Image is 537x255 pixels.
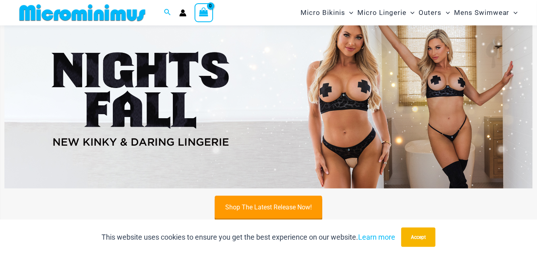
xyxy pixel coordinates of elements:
[357,2,406,23] span: Micro Lingerie
[164,8,171,18] a: Search icon link
[452,2,520,23] a: Mens SwimwearMenu ToggleMenu Toggle
[195,3,213,22] a: View Shopping Cart, empty
[297,1,521,24] nav: Site Navigation
[358,233,395,241] a: Learn more
[215,196,322,219] a: Shop The Latest Release Now!
[406,2,415,23] span: Menu Toggle
[179,9,187,17] a: Account icon link
[355,2,417,23] a: Micro LingerieMenu ToggleMenu Toggle
[454,2,510,23] span: Mens Swimwear
[345,2,353,23] span: Menu Toggle
[4,9,533,189] img: Night's Fall Silver Leopard Pack
[510,2,518,23] span: Menu Toggle
[16,4,149,22] img: MM SHOP LOGO FLAT
[419,2,442,23] span: Outers
[299,2,355,23] a: Micro BikinisMenu ToggleMenu Toggle
[401,228,435,247] button: Accept
[102,231,395,243] p: This website uses cookies to ensure you get the best experience on our website.
[417,2,452,23] a: OutersMenu ToggleMenu Toggle
[301,2,345,23] span: Micro Bikinis
[442,2,450,23] span: Menu Toggle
